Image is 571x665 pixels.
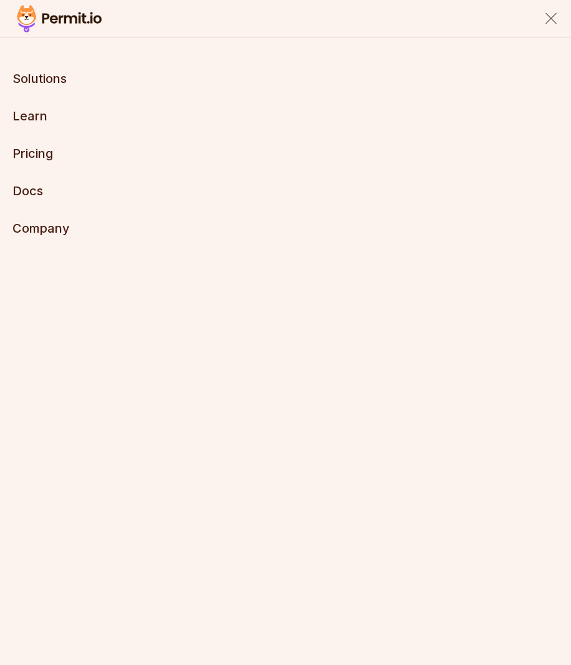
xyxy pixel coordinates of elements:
[12,107,47,125] button: Learn
[12,2,106,35] img: Permit logo
[544,11,559,26] button: close menu
[12,220,70,237] button: Company
[12,183,43,198] a: Docs
[12,146,53,161] a: Pricing
[12,70,67,87] button: Solutions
